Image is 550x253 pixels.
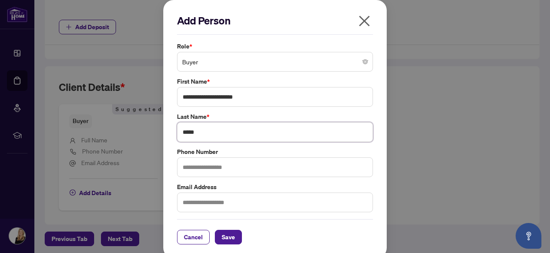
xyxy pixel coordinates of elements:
span: Save [222,230,235,244]
button: Open asap [516,223,541,249]
span: close-circle [363,59,368,64]
h2: Add Person [177,14,373,27]
span: Cancel [184,230,203,244]
label: Phone Number [177,147,373,157]
button: Cancel [177,230,210,244]
label: Last Name [177,112,373,121]
span: close [357,14,371,28]
span: Buyer [182,54,368,70]
button: Save [215,230,242,244]
label: Role [177,42,373,51]
label: First Name [177,77,373,86]
label: Email Address [177,182,373,192]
